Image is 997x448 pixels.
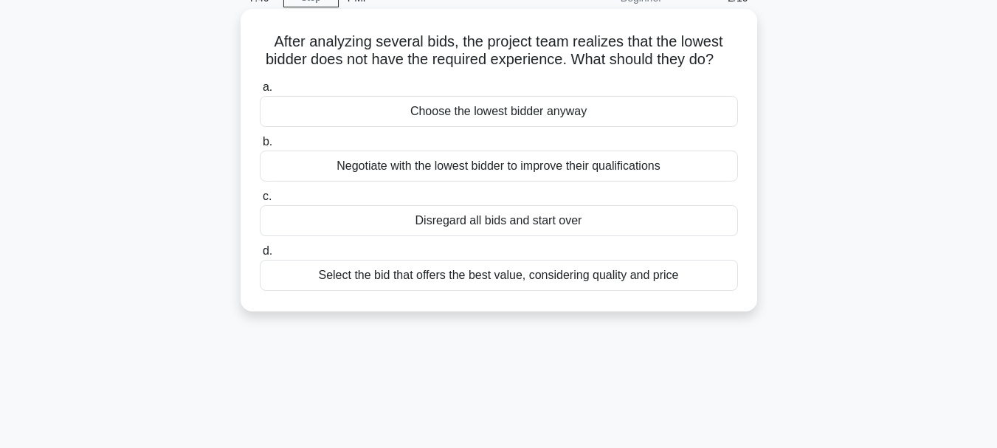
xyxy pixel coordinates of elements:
div: Select the bid that offers the best value, considering quality and price [260,260,738,291]
span: d. [263,244,272,257]
div: Disregard all bids and start over [260,205,738,236]
div: Choose the lowest bidder anyway [260,96,738,127]
span: c. [263,190,272,202]
span: b. [263,135,272,148]
h5: After analyzing several bids, the project team realizes that the lowest bidder does not have the ... [258,32,739,69]
span: a. [263,80,272,93]
div: Negotiate with the lowest bidder to improve their qualifications [260,151,738,182]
